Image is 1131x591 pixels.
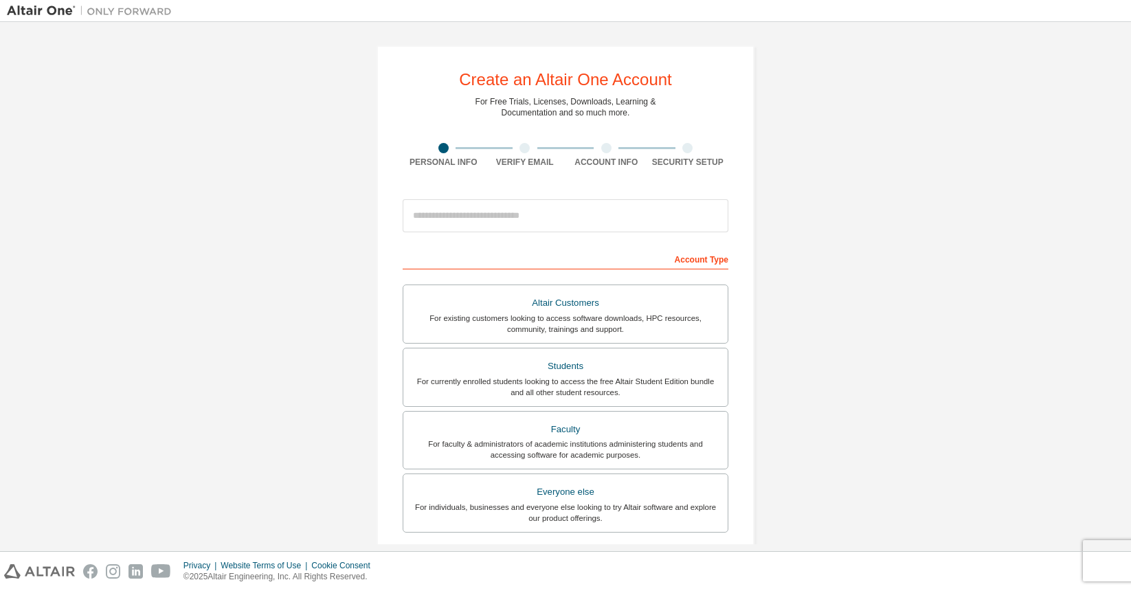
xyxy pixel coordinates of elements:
[403,157,484,168] div: Personal Info
[459,71,672,88] div: Create an Altair One Account
[412,482,719,502] div: Everyone else
[403,247,728,269] div: Account Type
[4,564,75,579] img: altair_logo.svg
[183,571,379,583] p: © 2025 Altair Engineering, Inc. All Rights Reserved.
[412,313,719,335] div: For existing customers looking to access software downloads, HPC resources, community, trainings ...
[83,564,98,579] img: facebook.svg
[484,157,566,168] div: Verify Email
[647,157,729,168] div: Security Setup
[412,502,719,524] div: For individuals, businesses and everyone else looking to try Altair software and explore our prod...
[128,564,143,579] img: linkedin.svg
[475,96,656,118] div: For Free Trials, Licenses, Downloads, Learning & Documentation and so much more.
[412,376,719,398] div: For currently enrolled students looking to access the free Altair Student Edition bundle and all ...
[412,438,719,460] div: For faculty & administrators of academic institutions administering students and accessing softwa...
[221,560,311,571] div: Website Terms of Use
[106,564,120,579] img: instagram.svg
[565,157,647,168] div: Account Info
[183,560,221,571] div: Privacy
[412,293,719,313] div: Altair Customers
[412,420,719,439] div: Faculty
[311,560,378,571] div: Cookie Consent
[7,4,179,18] img: Altair One
[412,357,719,376] div: Students
[151,564,171,579] img: youtube.svg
